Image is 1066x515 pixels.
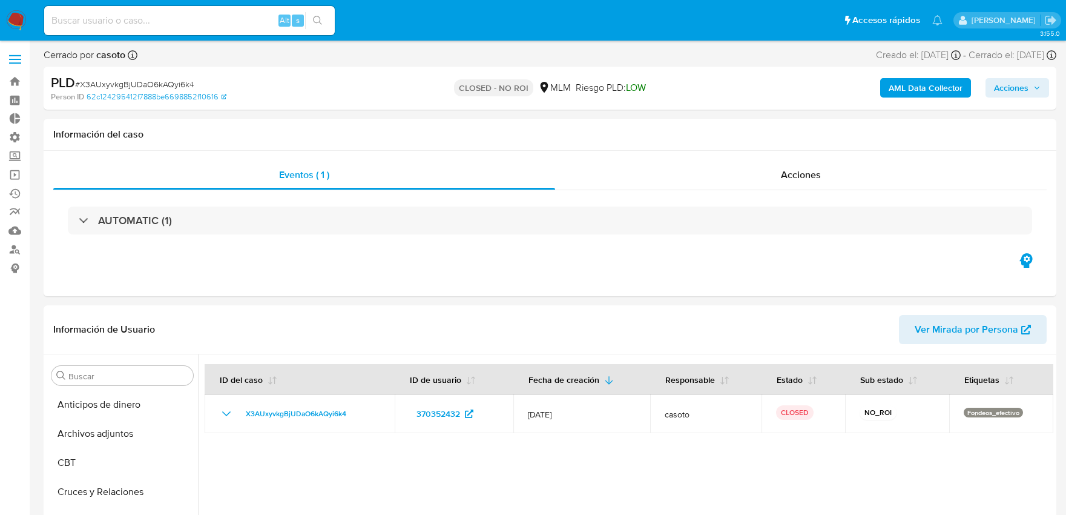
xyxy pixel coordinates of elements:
button: Acciones [985,78,1049,98]
span: # X3AUxyvkgBjUDaO6kAQyi6k4 [75,78,194,90]
b: AML Data Collector [889,78,962,98]
p: sandra.chabay@mercadolibre.com [972,15,1040,26]
input: Buscar [68,371,188,382]
button: Archivos adjuntos [47,419,198,448]
input: Buscar usuario o caso... [44,13,335,28]
span: Alt [280,15,289,26]
button: Ver Mirada por Persona [899,315,1047,344]
div: AUTOMATIC (1) [68,207,1032,234]
span: Riesgo PLD: [576,81,646,95]
h1: Información de Usuario [53,324,155,336]
div: MLM [538,81,571,95]
span: Acciones [781,168,821,182]
button: Buscar [56,371,66,380]
a: Salir [1044,14,1057,27]
span: LOW [626,81,646,95]
h3: AUTOMATIC (1) [98,214,172,227]
span: Ver Mirada por Persona [915,315,1018,344]
span: Eventos ( 1 ) [279,168,329,182]
a: 62c124295412f7888be6698852f10616 [87,91,226,102]
div: Cerrado el: [DATE] [969,48,1056,62]
span: s [296,15,300,26]
span: Acciones [994,78,1028,98]
a: Notificaciones [932,15,943,25]
p: CLOSED - NO ROI [454,79,533,96]
b: casoto [94,48,125,62]
span: - [963,48,966,62]
h1: Información del caso [53,128,1047,141]
button: Cruces y Relaciones [47,477,198,507]
span: Cerrado por [44,48,125,62]
button: AML Data Collector [880,78,971,98]
button: search-icon [305,12,330,29]
b: Person ID [51,91,84,102]
button: Anticipos de dinero [47,390,198,419]
button: CBT [47,448,198,477]
span: Accesos rápidos [852,14,920,27]
div: Creado el: [DATE] [876,48,961,62]
b: PLD [51,73,75,92]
